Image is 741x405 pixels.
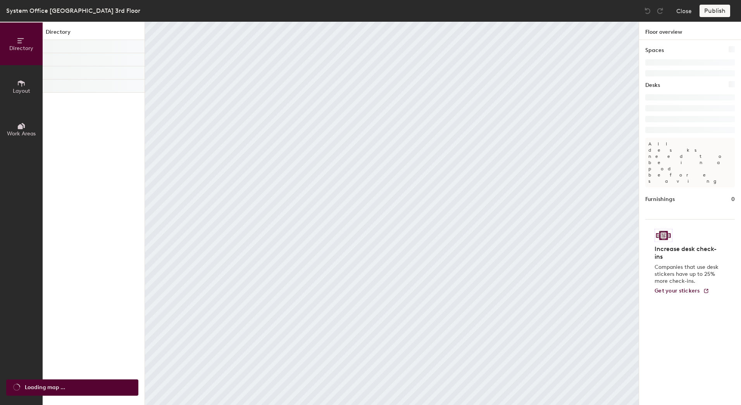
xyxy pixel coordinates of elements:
a: Get your stickers [655,288,709,294]
h1: 0 [731,195,735,204]
p: All desks need to be in a pod before saving [645,138,735,187]
span: Directory [9,45,33,52]
h1: Desks [645,81,660,90]
h4: Increase desk check-ins [655,245,721,261]
img: Undo [644,7,651,15]
span: Loading map ... [25,383,65,392]
span: Work Areas [7,130,36,137]
canvas: Map [145,22,639,405]
h1: Floor overview [639,22,741,40]
p: Companies that use desk stickers have up to 25% more check-ins. [655,264,721,285]
img: Redo [656,7,664,15]
div: System Office [GEOGRAPHIC_DATA] 3rd Floor [6,6,140,16]
span: Get your stickers [655,287,700,294]
h1: Furnishings [645,195,675,204]
span: Layout [13,88,30,94]
h1: Directory [43,28,145,40]
h1: Spaces [645,46,664,55]
button: Close [676,5,692,17]
img: Sticker logo [655,229,672,242]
